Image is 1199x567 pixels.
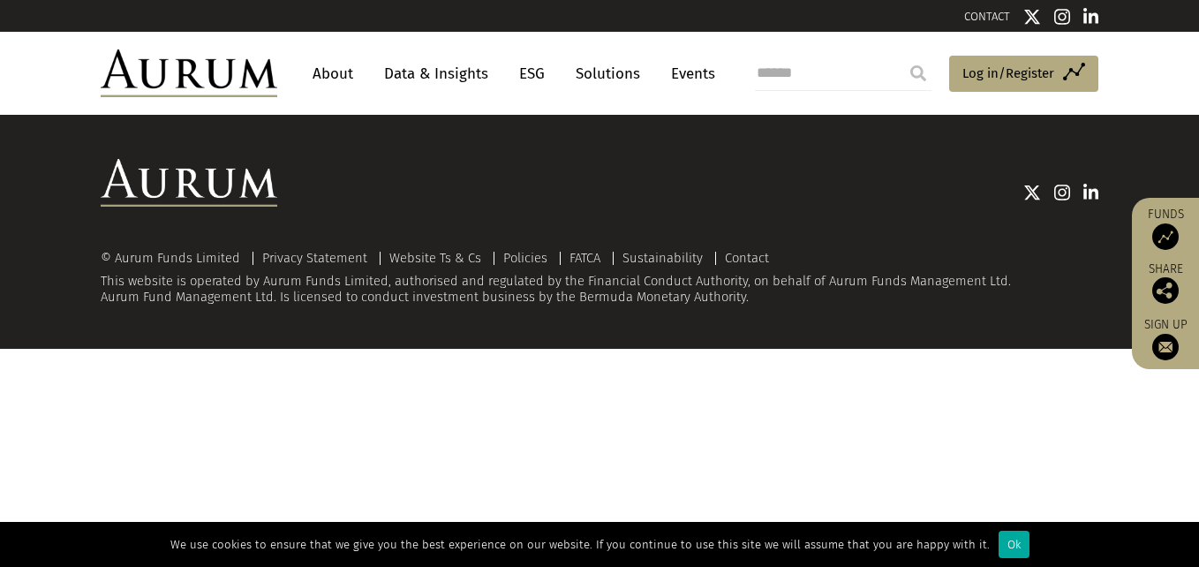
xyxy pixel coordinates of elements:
img: Linkedin icon [1083,8,1099,26]
a: Sustainability [622,250,703,266]
img: Aurum [101,49,277,97]
a: CONTACT [964,10,1010,23]
a: Data & Insights [375,57,497,90]
img: Aurum Logo [101,159,277,207]
img: Share this post [1152,277,1179,304]
a: Log in/Register [949,56,1098,93]
img: Access Funds [1152,223,1179,250]
a: ESG [510,57,554,90]
img: Linkedin icon [1083,184,1099,201]
a: Contact [725,250,769,266]
a: Funds [1141,207,1190,250]
a: About [304,57,362,90]
img: Twitter icon [1023,184,1041,201]
a: FATCA [569,250,600,266]
a: Policies [503,250,547,266]
span: Log in/Register [962,63,1054,84]
a: Sign up [1141,317,1190,360]
a: Events [662,57,715,90]
a: Privacy Statement [262,250,367,266]
a: Website Ts & Cs [389,250,481,266]
input: Submit [901,56,936,91]
img: Twitter icon [1023,8,1041,26]
div: Share [1141,263,1190,304]
img: Instagram icon [1054,184,1070,201]
div: © Aurum Funds Limited [101,252,249,265]
img: Sign up to our newsletter [1152,334,1179,360]
img: Instagram icon [1054,8,1070,26]
div: This website is operated by Aurum Funds Limited, authorised and regulated by the Financial Conduc... [101,251,1098,305]
a: Solutions [567,57,649,90]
